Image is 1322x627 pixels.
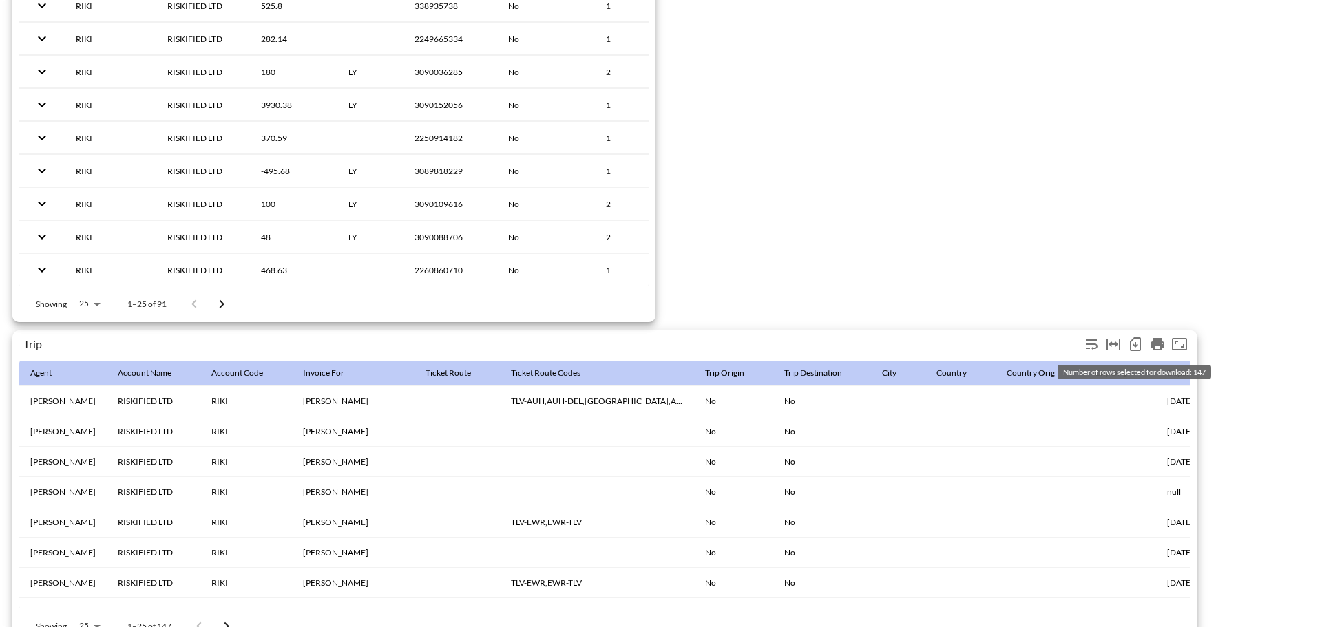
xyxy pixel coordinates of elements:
th: LY [337,188,403,220]
span: Account Name [118,365,189,381]
th: 1 [595,122,675,154]
span: Invoice For [303,365,362,381]
span: Trip Destination [784,365,860,381]
th: Lee Kazav [292,568,415,598]
th: -495.68 [250,155,337,187]
th: 07/09/2025 [1156,507,1234,538]
th: 3090152056 [403,89,497,121]
th: Tsuri Almagor [19,416,107,447]
div: 25 [72,295,105,312]
th: No [497,155,595,187]
th: 3090109616 [403,188,497,220]
th: No [694,477,773,507]
th: LY [337,56,403,88]
th: 3930.38 [250,89,337,121]
th: RIKI [65,89,156,121]
div: Wrap text [1080,333,1102,355]
th: RIKI [65,122,156,154]
th: 2 [595,188,675,220]
th: Vanessa Buisson [292,477,415,507]
div: Agent [30,365,52,381]
div: Account Name [118,365,171,381]
div: Country Orig [1007,365,1055,381]
span: Account Code [211,365,281,381]
th: LY [337,221,403,253]
div: Country [936,365,967,381]
button: expand row [30,159,54,182]
th: No [497,56,595,88]
th: RISKIFIED LTD [156,122,250,154]
div: Toggle table layout between fixed and auto (default: auto) [1102,333,1124,355]
th: TLV-EWR,EWR-TLV [500,568,694,598]
th: No [694,568,773,598]
div: Number of rows selected for download: 147 [1058,365,1211,379]
th: RISKIFIED LTD [107,477,200,507]
th: No [497,188,595,220]
th: 1 [595,89,675,121]
th: 15/09/2025 [1156,416,1234,447]
div: Trip Destination [784,365,842,381]
th: No [694,416,773,447]
th: TLV-AUH,AUH-DEL,DEL-AUH,AUH-TLV [500,386,694,416]
button: expand row [30,258,54,281]
button: expand row [30,225,54,248]
div: Ticket Route [426,365,471,381]
th: 03/08/2025 [1156,538,1234,568]
th: RISKIFIED LTD [156,221,250,253]
th: RISKIFIED LTD [156,254,250,286]
th: 3090036285 [403,56,497,88]
th: Daniel Ashersegalsegal [292,507,415,538]
th: RISKIFIED LTD [107,568,200,598]
th: 1 [595,23,675,55]
th: Yossi Razitzkovich [292,386,415,416]
th: RISKIFIED LTD [156,56,250,88]
th: 282.14 [250,23,337,55]
th: RIKI [65,188,156,220]
th: 1 [595,155,675,187]
th: 2 [595,221,675,253]
div: Invoice For [303,365,344,381]
th: 100 [250,188,337,220]
th: RIKI [65,23,156,55]
th: No [694,386,773,416]
th: Sivan Herman [292,416,415,447]
th: Tsuri Almagor [19,386,107,416]
th: No [773,386,871,416]
th: No [773,477,871,507]
th: 2249665334 [403,23,497,55]
th: 48 [250,221,337,253]
th: 3089818229 [403,155,497,187]
div: Number of rows selected for download: 147 [1124,333,1146,355]
th: LY [337,89,403,121]
span: Country [936,365,985,381]
th: RISKIFIED LTD [107,507,200,538]
th: No [497,23,595,55]
button: expand row [30,126,54,149]
th: RIKI [200,538,292,568]
th: RIKI [200,447,292,477]
p: 1–25 of 91 [127,298,167,310]
div: Trip [23,337,1080,350]
th: 1 [595,254,675,286]
th: Tsuri Almagor [19,447,107,477]
th: RISKIFIED LTD [107,416,200,447]
span: Ticket Route [426,365,489,381]
th: No [773,568,871,598]
th: No [497,122,595,154]
th: No [773,416,871,447]
th: 3090088706 [403,221,497,253]
th: RIKI [200,416,292,447]
button: expand row [30,27,54,50]
th: RIKI [65,254,156,286]
span: City [882,365,914,381]
th: 31/08/2025 [1156,447,1234,477]
th: RIKI [65,155,156,187]
span: Trip Origin [705,365,762,381]
th: 180 [250,56,337,88]
th: 2260860710 [403,254,497,286]
th: RISKIFIED LTD [156,89,250,121]
p: Showing [36,298,67,310]
th: 2 [595,56,675,88]
th: null [1156,477,1234,507]
th: Sharonmalka Aronof [292,538,415,568]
